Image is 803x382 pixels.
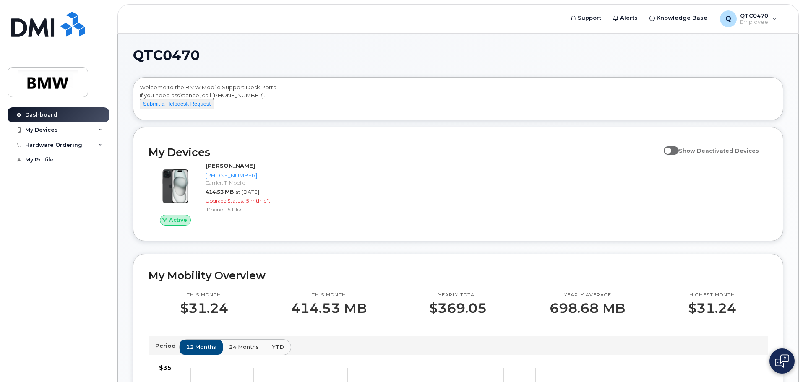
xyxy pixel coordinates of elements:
[149,146,660,159] h2: My Devices
[155,342,179,350] p: Period
[206,179,292,186] div: Carrier: T-Mobile
[206,197,244,204] span: Upgrade Status:
[180,301,228,316] p: $31.24
[180,292,228,299] p: This month
[272,343,284,351] span: YTD
[246,197,270,204] span: 5 mth left
[149,162,296,226] a: Active[PERSON_NAME][PHONE_NUMBER]Carrier: T-Mobile414.53 MBat [DATE]Upgrade Status:5 mth leftiPho...
[140,83,777,117] div: Welcome to the BMW Mobile Support Desk Portal If you need assistance, call [PHONE_NUMBER].
[688,301,736,316] p: $31.24
[169,216,187,224] span: Active
[235,189,259,195] span: at [DATE]
[206,206,292,213] div: iPhone 15 Plus
[206,189,234,195] span: 414.53 MB
[206,172,292,179] div: [PHONE_NUMBER]
[679,147,759,154] span: Show Deactivated Devices
[133,49,200,62] span: QTC0470
[291,301,367,316] p: 414.53 MB
[550,301,625,316] p: 698.68 MB
[206,162,255,169] strong: [PERSON_NAME]
[140,99,214,109] button: Submit a Helpdesk Request
[149,269,768,282] h2: My Mobility Overview
[664,143,670,149] input: Show Deactivated Devices
[291,292,367,299] p: This month
[159,364,172,372] tspan: $35
[140,100,214,107] a: Submit a Helpdesk Request
[688,292,736,299] p: Highest month
[429,301,487,316] p: $369.05
[429,292,487,299] p: Yearly total
[155,166,196,206] img: iPhone_15_Black.png
[229,343,259,351] span: 24 months
[550,292,625,299] p: Yearly average
[775,354,789,368] img: Open chat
